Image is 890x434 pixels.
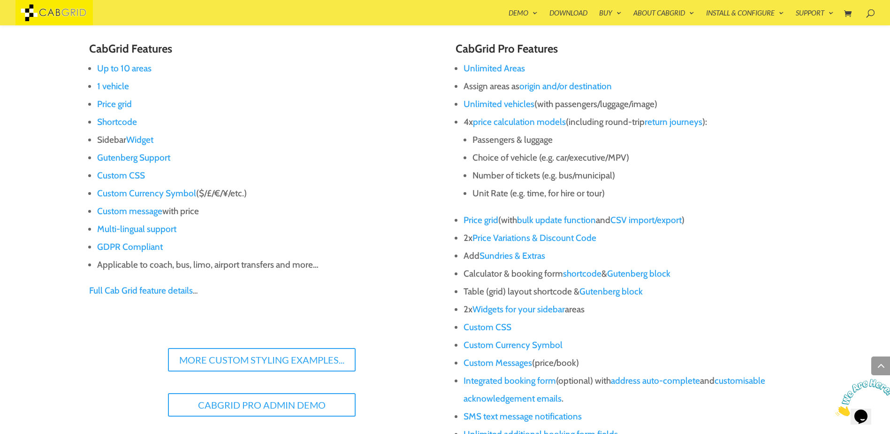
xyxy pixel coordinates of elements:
li: ($/£/€/¥/etc.) [97,185,434,202]
a: Support [796,9,834,25]
a: SMS text message notifications [464,411,582,422]
li: Calculator & booking form & [464,265,801,283]
a: Custom CSS [464,322,511,333]
a: Gutenberg block [579,286,643,297]
a: CabGrid Taxi Plugin [15,7,93,16]
a: Gutenberg Support [97,152,170,163]
a: Price Variations & Discount Code [472,232,596,243]
a: CabGrid Pro Admin Demo [168,393,356,417]
a: Custom message [97,206,162,217]
li: Sidebar [97,131,434,149]
a: Price grid [97,99,132,109]
li: 2x areas [464,301,801,318]
img: Chat attention grabber [4,4,62,41]
a: Widget [126,134,153,145]
p: … [89,282,434,300]
a: bulk update function [517,215,596,225]
li: Applicable to coach, bus, limo, airport transfers and more… [97,256,434,274]
a: Custom CSS [97,170,145,181]
li: Unit Rate (e.g. time, for hire or tour) [472,185,801,202]
h3: CabGrid Features [89,43,434,60]
a: Custom Currency Symbol [464,340,563,350]
li: Choice of vehicle (e.g. car/executive/MPV) [472,149,801,167]
li: 2x [464,229,801,247]
a: GDPR Compliant [97,241,163,252]
a: Up to 10 areas [97,63,152,74]
a: customisable acknowledgement emails [464,375,765,404]
li: (price/book) [464,354,801,372]
a: CSV import/export [610,215,682,225]
a: More Custom Styling Examples... [168,348,356,372]
iframe: chat widget [832,375,890,420]
a: Integrated booking form [464,375,556,386]
li: (with and ) [464,211,801,229]
a: Widgets for your sidebar [472,304,565,315]
li: Table (grid) layout shortcode & [464,283,801,301]
li: Passengers & luggage [472,131,801,149]
li: (with passengers/luggage/image) [464,95,801,113]
a: Buy [599,9,622,25]
li: (optional) with and . [464,372,801,408]
h3: CabGrid Pro Features [456,43,801,60]
a: Full Cab Grid feature details [89,285,193,296]
a: price calculation models [473,116,566,127]
a: Install & Configure [706,9,784,25]
a: Download [549,9,587,25]
a: Demo [509,9,538,25]
a: shortcode [563,268,601,279]
a: Multi-lingual support [97,224,176,234]
a: Custom Messages [464,357,532,368]
li: with price [97,202,434,220]
a: Price grid [464,215,498,225]
a: Unlimited Areas [464,63,525,74]
a: 1 vehicle [97,81,129,92]
a: Custom Currency Symbol [97,188,196,199]
li: Number of tickets (e.g. bus/municipal) [472,167,801,185]
a: Sundries & Extras [479,250,545,261]
a: Gutenberg block [607,268,670,279]
li: Add [464,247,801,265]
a: About CabGrid [633,9,694,25]
li: Assign areas as [464,77,801,95]
a: origin and/or destination [519,81,612,92]
a: Unlimited vehicles [464,99,534,109]
a: Shortcode [97,116,137,127]
li: 4x (including round-trip ): [464,113,801,211]
a: return journeys [645,116,702,127]
a: address auto-complete [611,375,700,386]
